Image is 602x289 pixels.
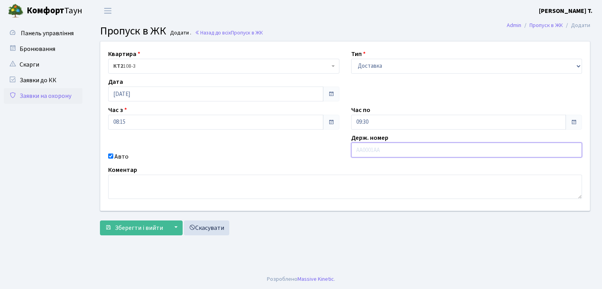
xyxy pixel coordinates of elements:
[351,49,366,59] label: Тип
[108,49,140,59] label: Квартира
[100,23,166,39] span: Пропуск в ЖК
[98,4,118,17] button: Переключити навігацію
[563,21,590,30] li: Додати
[100,220,168,235] button: Зберегти і вийти
[115,224,163,232] span: Зберегти і вийти
[114,152,129,161] label: Авто
[21,29,74,38] span: Панель управління
[27,4,64,17] b: Комфорт
[507,21,521,29] a: Admin
[539,7,593,15] b: [PERSON_NAME] Т.
[267,275,335,284] div: Розроблено .
[4,72,82,88] a: Заявки до КК
[529,21,563,29] a: Пропуск в ЖК
[113,62,330,70] span: <b>КТ2</b>&nbsp;&nbsp;&nbsp;108-3
[108,105,127,115] label: Час з
[539,6,593,16] a: [PERSON_NAME] Т.
[231,29,263,36] span: Пропуск в ЖК
[495,17,602,34] nav: breadcrumb
[195,29,263,36] a: Назад до всіхПропуск в ЖК
[108,59,339,74] span: <b>КТ2</b>&nbsp;&nbsp;&nbsp;108-3
[4,57,82,72] a: Скарги
[4,41,82,57] a: Бронювання
[184,220,229,235] a: Скасувати
[8,3,24,19] img: logo.png
[351,133,388,143] label: Держ. номер
[4,88,82,104] a: Заявки на охорону
[108,77,123,87] label: Дата
[27,4,82,18] span: Таун
[169,30,191,36] small: Додати .
[351,143,582,157] input: AA0001AA
[4,25,82,41] a: Панель управління
[108,165,137,175] label: Коментар
[351,105,370,115] label: Час по
[297,275,334,283] a: Massive Kinetic
[113,62,123,70] b: КТ2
